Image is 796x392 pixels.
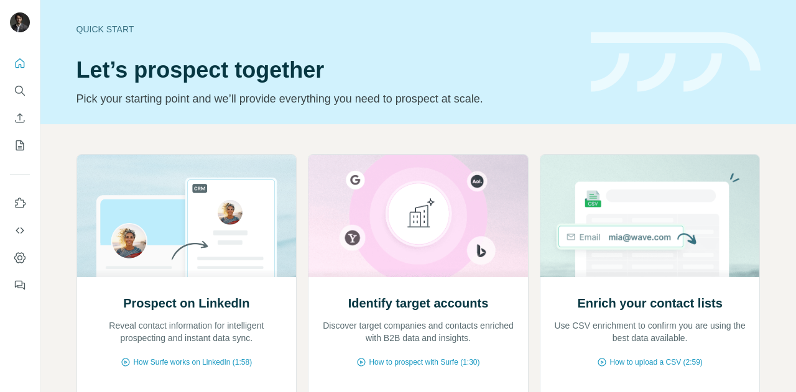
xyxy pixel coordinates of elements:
[10,12,30,32] img: Avatar
[10,247,30,269] button: Dashboard
[369,357,479,368] span: How to prospect with Surfe (1:30)
[10,274,30,296] button: Feedback
[76,58,576,83] h1: Let’s prospect together
[553,319,747,344] p: Use CSV enrichment to confirm you are using the best data available.
[10,219,30,242] button: Use Surfe API
[90,319,284,344] p: Reveal contact information for intelligent prospecting and instant data sync.
[10,134,30,157] button: My lists
[577,294,722,312] h2: Enrich your contact lists
[609,357,702,368] span: How to upload a CSV (2:59)
[123,294,249,312] h2: Prospect on LinkedIn
[10,107,30,129] button: Enrich CSV
[540,155,761,277] img: Enrich your contact lists
[10,80,30,102] button: Search
[133,357,252,368] span: How Surfe works on LinkedIn (1:58)
[308,155,529,277] img: Identify target accounts
[10,192,30,214] button: Use Surfe on LinkedIn
[76,90,576,107] p: Pick your starting point and we’ll provide everything you need to prospect at scale.
[76,155,297,277] img: Prospect on LinkedIn
[348,294,489,312] h2: Identify target accounts
[10,52,30,75] button: Quick start
[591,32,761,93] img: banner
[321,319,516,344] p: Discover target companies and contacts enriched with B2B data and insights.
[76,23,576,35] div: Quick start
